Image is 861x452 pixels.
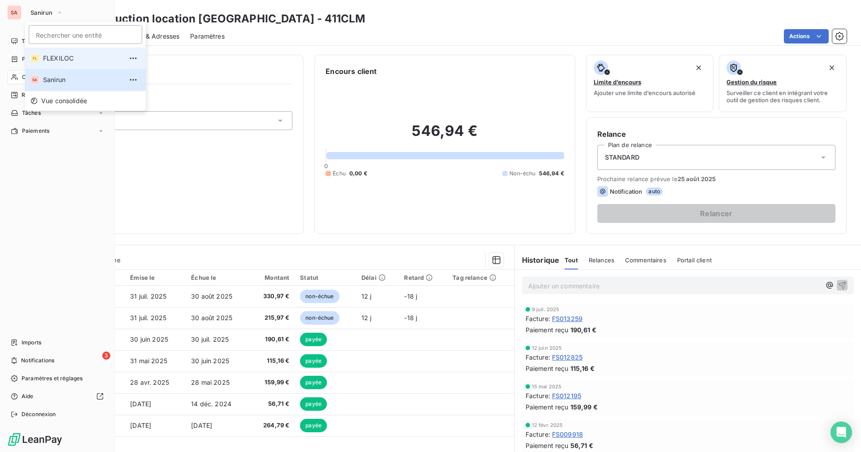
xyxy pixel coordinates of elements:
[565,256,578,264] span: Tout
[625,256,666,264] span: Commentaires
[526,441,569,450] span: Paiement reçu
[349,169,367,178] span: 0,00 €
[726,89,839,104] span: Surveiller ce client en intégrant votre outil de gestion des risques client.
[22,55,45,63] span: Factures
[361,314,372,322] span: 12 j
[526,430,550,439] span: Facture :
[22,374,83,382] span: Paramètres et réglages
[300,354,327,368] span: payée
[30,75,39,84] div: SA
[452,274,509,281] div: Tag relance
[130,274,180,281] div: Émise le
[41,96,87,105] span: Vue consolidée
[526,402,569,412] span: Paiement reçu
[552,352,583,362] span: FS012825
[255,356,289,365] span: 115,16 €
[22,392,34,400] span: Aide
[831,422,852,443] div: Open Intercom Messenger
[191,335,229,343] span: 30 juil. 2025
[570,441,593,450] span: 56,71 €
[300,311,339,325] span: non-échue
[7,389,107,404] a: Aide
[130,292,166,300] span: 31 juil. 2025
[255,313,289,322] span: 215,97 €
[526,325,569,335] span: Paiement reçu
[21,356,54,365] span: Notifications
[300,397,327,411] span: payée
[539,169,564,178] span: 546,94 €
[300,274,351,281] div: Statut
[102,352,110,360] span: 3
[255,421,289,430] span: 264,79 €
[532,345,562,351] span: 12 juin 2025
[191,274,244,281] div: Échue le
[22,127,49,135] span: Paiements
[29,25,142,44] input: placeholder
[191,378,230,386] span: 28 mai 2025
[532,307,560,312] span: 9 juil. 2025
[130,357,167,365] span: 31 mai 2025
[72,91,292,104] span: Propriétés Client
[22,339,41,347] span: Imports
[191,314,232,322] span: 30 août 2025
[130,378,169,386] span: 28 avr. 2025
[552,391,581,400] span: FS012195
[130,314,166,322] span: 31 juil. 2025
[7,124,107,138] a: Paiements
[597,204,835,223] button: Relancer
[570,402,598,412] span: 159,99 €
[300,290,339,303] span: non-échue
[532,384,562,389] span: 15 mai 2025
[526,364,569,373] span: Paiement reçu
[300,419,327,432] span: payée
[7,432,63,447] img: Logo LeanPay
[404,314,417,322] span: -18 j
[324,162,328,169] span: 0
[726,78,777,86] span: Gestion du risque
[190,32,225,41] span: Paramètres
[255,400,289,409] span: 56,71 €
[255,274,289,281] div: Montant
[130,335,168,343] span: 30 juin 2025
[333,169,346,178] span: Échu
[646,187,663,196] span: auto
[586,55,714,112] button: Limite d’encoursAjouter une limite d’encours autorisé
[130,422,151,429] span: [DATE]
[552,430,583,439] span: FS009918
[22,410,56,418] span: Déconnexion
[326,66,377,77] h6: Encours client
[22,73,40,81] span: Clients
[570,325,596,335] span: 190,61 €
[255,335,289,344] span: 190,61 €
[784,29,829,43] button: Actions
[515,255,560,265] h6: Historique
[22,37,63,45] span: Tableau de bord
[7,106,107,120] a: Tâches
[7,52,107,66] a: Factures
[7,88,107,102] a: 9Relances
[361,292,372,300] span: 12 j
[610,188,643,195] span: Notification
[526,314,550,323] span: Facture :
[597,175,835,183] span: Prochaine relance prévue le
[191,357,229,365] span: 30 juin 2025
[30,54,39,63] div: FL
[54,66,292,77] h6: Informations client
[594,89,696,96] span: Ajouter une limite d’encours autorisé
[361,274,393,281] div: Délai
[719,55,847,112] button: Gestion du risqueSurveiller ce client en intégrant votre outil de gestion des risques client.
[191,292,232,300] span: 30 août 2025
[30,9,52,16] span: Sanirun
[570,364,595,373] span: 115,16 €
[509,169,535,178] span: Non-échu
[605,153,639,162] span: STANDARD
[130,400,151,408] span: [DATE]
[300,376,327,389] span: payée
[43,75,122,84] span: Sanirun
[404,274,442,281] div: Retard
[22,91,45,99] span: Relances
[7,34,107,48] a: Tableau de bord
[526,352,550,362] span: Facture :
[404,292,417,300] span: -18 j
[7,5,22,20] div: SA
